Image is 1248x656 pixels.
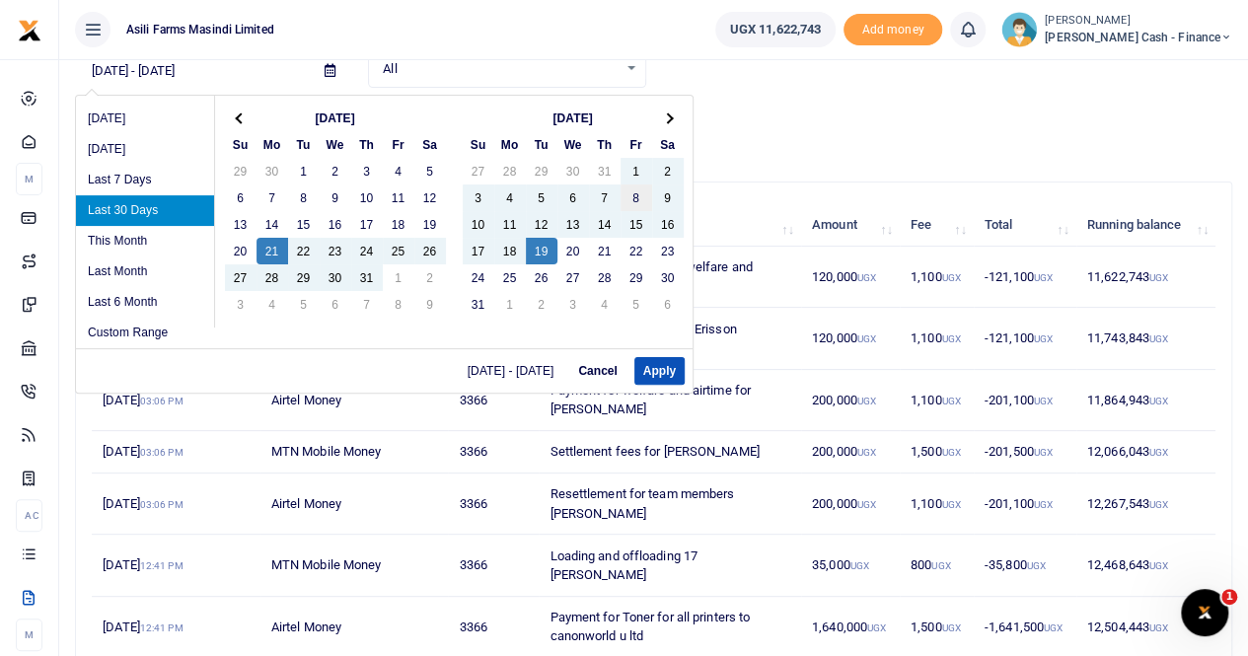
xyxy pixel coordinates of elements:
td: 24 [463,264,494,291]
td: 14 [589,211,621,238]
td: 26 [414,238,446,264]
td: 2 [320,158,351,184]
td: 5 [414,158,446,184]
td: 23 [320,238,351,264]
td: 9 [652,184,684,211]
td: 7 [351,291,383,318]
td: 6 [557,184,589,211]
td: 1 [621,158,652,184]
td: 6 [225,184,257,211]
td: 22 [621,238,652,264]
td: 27 [225,264,257,291]
td: 11 [494,211,526,238]
small: UGX [941,396,960,406]
td: 3366 [448,370,539,431]
td: Resettlement for team members [PERSON_NAME] [539,474,801,535]
span: Asili Farms Masindi Limited [118,21,282,38]
small: UGX [1034,447,1053,458]
td: 13 [225,211,257,238]
small: UGX [1034,396,1053,406]
th: Total: activate to sort column ascending [974,204,1076,247]
td: 2 [652,158,684,184]
td: 31 [589,158,621,184]
th: We [557,131,589,158]
td: Loading and offloading 17 [PERSON_NAME] [539,535,801,596]
th: Su [463,131,494,158]
th: Sa [652,131,684,158]
td: 16 [652,211,684,238]
td: 200,000 [801,370,900,431]
td: 12 [414,184,446,211]
td: 3366 [448,535,539,596]
td: 30 [320,264,351,291]
td: 800 [900,535,974,596]
th: We [320,131,351,158]
td: -201,500 [974,431,1076,474]
td: 20 [557,238,589,264]
span: [DATE] - [DATE] [468,365,562,377]
small: UGX [850,560,869,571]
td: 120,000 [801,247,900,308]
small: 12:41 PM [140,560,184,571]
td: 4 [257,291,288,318]
td: [DATE] [92,474,260,535]
li: M [16,619,42,651]
td: 1 [383,264,414,291]
small: UGX [931,560,950,571]
small: UGX [1149,560,1168,571]
td: 4 [383,158,414,184]
td: 7 [589,184,621,211]
td: 22 [288,238,320,264]
small: 03:06 PM [140,447,184,458]
span: 1 [1221,589,1237,605]
small: UGX [1044,622,1063,633]
td: 6 [320,291,351,318]
th: Sa [414,131,446,158]
a: logo-small logo-large logo-large [18,22,41,36]
td: 1 [288,158,320,184]
td: 7 [257,184,288,211]
small: UGX [1149,447,1168,458]
td: 8 [383,291,414,318]
td: 26 [526,264,557,291]
td: 4 [494,184,526,211]
td: 200,000 [801,474,900,535]
small: 03:06 PM [140,396,184,406]
td: 30 [652,264,684,291]
td: 19 [526,238,557,264]
li: This Month [76,226,214,256]
small: UGX [857,272,876,283]
td: 19 [414,211,446,238]
td: 29 [225,158,257,184]
td: Airtel Money [260,474,449,535]
td: Airtel Money [260,370,449,431]
td: 13 [557,211,589,238]
td: 18 [383,211,414,238]
td: 12,468,643 [1076,535,1215,596]
td: 11 [383,184,414,211]
td: 9 [320,184,351,211]
td: 12 [526,211,557,238]
th: Amount: activate to sort column ascending [801,204,900,247]
th: Th [589,131,621,158]
th: Running balance: activate to sort column ascending [1076,204,1215,247]
td: 28 [494,158,526,184]
td: MTN Mobile Money [260,535,449,596]
td: 24 [351,238,383,264]
td: 25 [383,238,414,264]
td: -121,100 [974,247,1076,308]
small: UGX [941,447,960,458]
a: profile-user [PERSON_NAME] [PERSON_NAME] Cash - Finance [1001,12,1232,47]
small: UGX [1034,499,1053,510]
td: 1,100 [900,370,974,431]
li: Ac [16,499,42,532]
td: 1,100 [900,308,974,369]
td: 200,000 [801,431,900,474]
td: 10 [351,184,383,211]
li: [DATE] [76,104,214,134]
td: 16 [320,211,351,238]
small: UGX [1149,396,1168,406]
td: [DATE] [92,535,260,596]
small: UGX [1149,333,1168,344]
td: 28 [257,264,288,291]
